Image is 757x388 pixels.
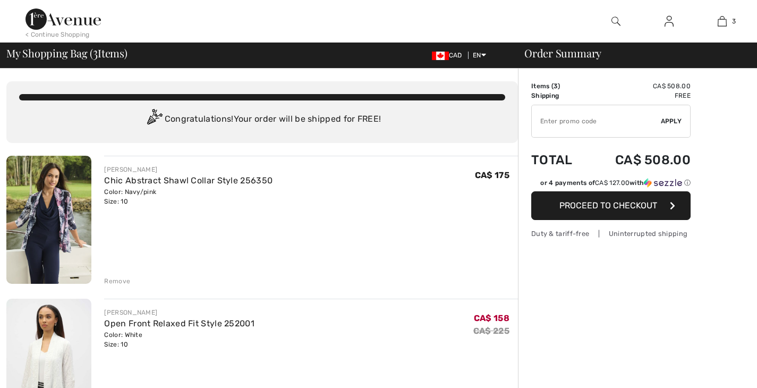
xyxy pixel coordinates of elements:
div: [PERSON_NAME] [104,308,254,317]
div: [PERSON_NAME] [104,165,273,174]
img: search the website [611,15,620,28]
td: CA$ 508.00 [588,81,691,91]
img: Congratulation2.svg [143,109,165,130]
img: My Info [665,15,674,28]
div: Duty & tariff-free | Uninterrupted shipping [531,229,691,239]
span: 3 [93,45,98,59]
td: Shipping [531,91,588,100]
img: My Bag [718,15,727,28]
span: 3 [732,16,736,26]
div: < Continue Shopping [25,30,90,39]
span: CAD [432,52,466,59]
div: or 4 payments ofCA$ 127.00withSezzle Click to learn more about Sezzle [531,178,691,191]
span: Apply [661,116,682,126]
img: Sezzle [644,178,682,188]
div: or 4 payments of with [540,178,691,188]
div: Color: Navy/pink Size: 10 [104,187,273,206]
span: EN [473,52,486,59]
div: Congratulations! Your order will be shipped for FREE! [19,109,505,130]
button: Proceed to Checkout [531,191,691,220]
s: CA$ 225 [473,326,509,336]
a: Open Front Relaxed Fit Style 252001 [104,318,254,328]
img: Canadian Dollar [432,52,449,60]
td: Items ( ) [531,81,588,91]
span: CA$ 127.00 [595,179,630,187]
td: Total [531,142,588,178]
span: My Shopping Bag ( Items) [6,48,127,58]
div: Order Summary [512,48,751,58]
div: Remove [104,276,130,286]
a: Sign In [656,15,682,28]
a: 3 [696,15,748,28]
img: Chic Abstract Shawl Collar Style 256350 [6,156,91,284]
td: CA$ 508.00 [588,142,691,178]
a: Chic Abstract Shawl Collar Style 256350 [104,175,273,185]
input: Promo code [532,105,661,137]
td: Free [588,91,691,100]
div: Color: White Size: 10 [104,330,254,349]
span: 3 [554,82,558,90]
span: CA$ 175 [475,170,509,180]
span: CA$ 158 [474,313,509,323]
span: Proceed to Checkout [559,200,657,210]
img: 1ère Avenue [25,9,101,30]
